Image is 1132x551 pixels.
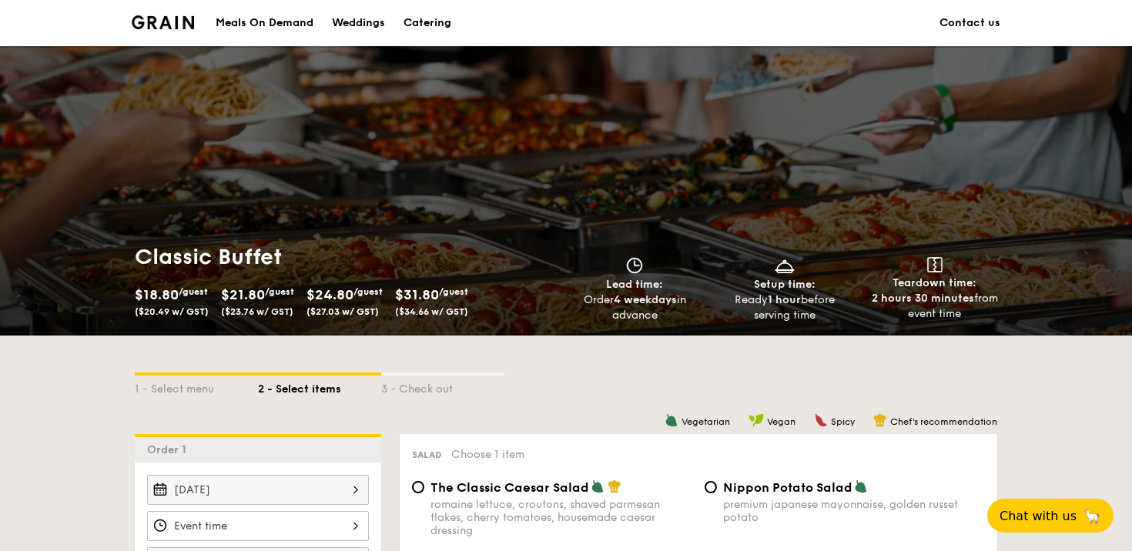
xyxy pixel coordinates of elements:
img: icon-chef-hat.a58ddaea.svg [608,479,621,493]
span: ($27.03 w/ GST) [306,306,379,317]
span: $18.80 [135,286,179,303]
span: /guest [265,286,294,297]
span: Chat with us [1000,509,1077,523]
div: romaine lettuce, croutons, shaved parmesan flakes, cherry tomatoes, housemade caesar dressing [430,498,692,537]
span: $21.80 [221,286,265,303]
img: icon-vegetarian.fe4039eb.svg [665,413,678,427]
strong: 2 hours 30 minutes [872,292,974,305]
img: icon-clock.2db775ea.svg [623,257,646,274]
input: Event time [147,511,369,541]
span: Vegetarian [682,416,730,427]
h1: Classic Buffet [135,243,560,271]
img: icon-vegetarian.fe4039eb.svg [854,479,868,493]
span: /guest [439,286,468,297]
img: icon-vegan.f8ff3823.svg [749,413,764,427]
img: Grain [132,15,194,29]
span: Setup time: [754,278,816,291]
img: icon-vegetarian.fe4039eb.svg [591,479,605,493]
input: Nippon Potato Saladpremium japanese mayonnaise, golden russet potato [705,481,717,493]
strong: 4 weekdays [614,293,677,306]
img: icon-teardown.65201eee.svg [927,257,943,272]
div: 2 - Select items [258,376,381,397]
span: ($34.66 w/ GST) [395,306,468,317]
span: 🦙 [1083,507,1101,525]
input: The Classic Caesar Saladromaine lettuce, croutons, shaved parmesan flakes, cherry tomatoes, house... [412,481,424,493]
img: icon-spicy.37a8142b.svg [814,413,828,427]
span: /guest [353,286,383,297]
div: premium japanese mayonnaise, golden russet potato [723,498,985,524]
span: Spicy [831,416,855,427]
div: 1 - Select menu [135,376,258,397]
span: /guest [179,286,208,297]
img: icon-dish.430c3a2e.svg [773,257,796,274]
span: Lead time: [606,278,663,291]
div: Ready before serving time [716,292,854,323]
span: Vegan [767,416,795,427]
span: Order 1 [147,443,193,456]
a: Logotype [132,15,194,29]
div: from event time [866,291,1003,322]
strong: 1 hour [768,293,801,306]
span: $31.80 [395,286,439,303]
div: 3 - Check out [381,376,504,397]
span: Chef's recommendation [890,416,997,427]
span: Salad [412,449,442,460]
span: Choose 1 item [451,448,524,461]
span: Teardown time: [893,276,976,289]
span: ($23.76 w/ GST) [221,306,293,317]
span: $24.80 [306,286,353,303]
span: The Classic Caesar Salad [430,480,589,495]
span: Nippon Potato Salad [723,480,852,495]
div: Order in advance [566,292,704,323]
input: Event date [147,475,369,505]
img: icon-chef-hat.a58ddaea.svg [873,413,887,427]
button: Chat with us🦙 [987,499,1114,533]
span: ($20.49 w/ GST) [135,306,209,317]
